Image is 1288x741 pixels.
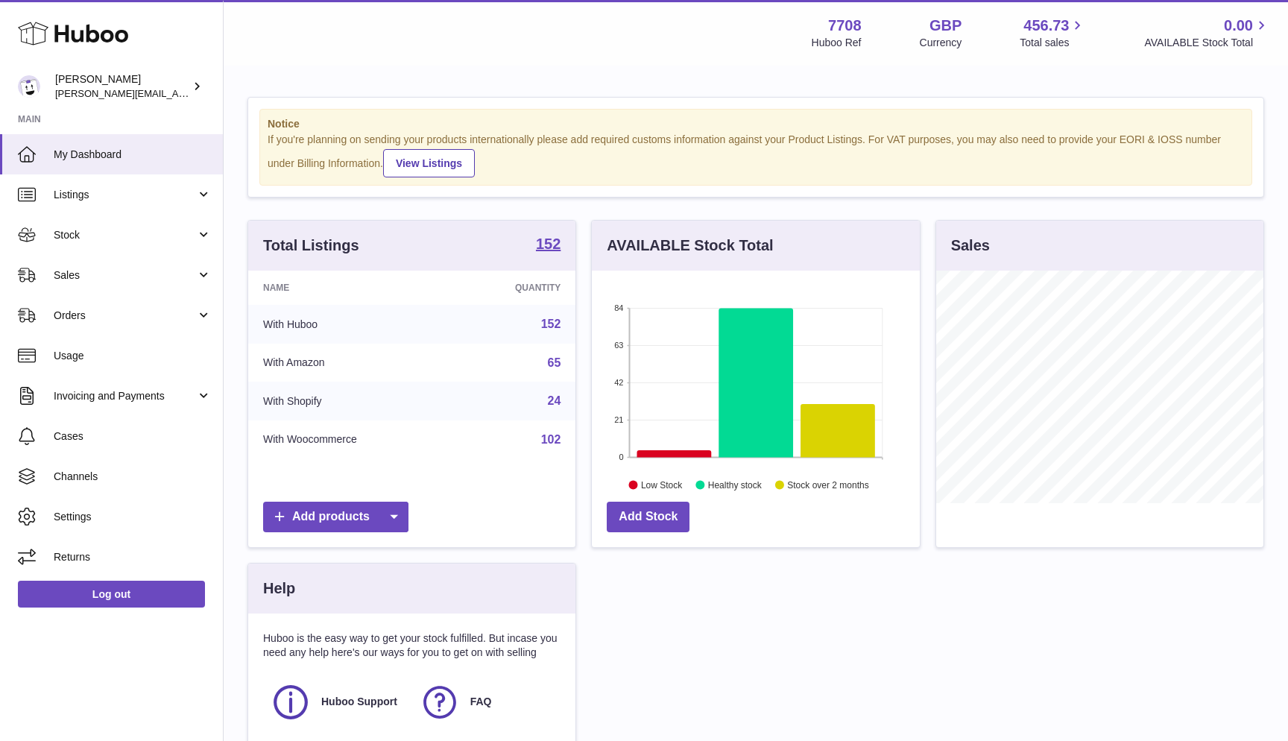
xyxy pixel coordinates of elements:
[470,695,492,709] span: FAQ
[541,433,561,446] a: 102
[536,236,561,251] strong: 152
[1144,16,1270,50] a: 0.00 AVAILABLE Stock Total
[248,271,452,305] th: Name
[1020,36,1086,50] span: Total sales
[248,382,452,420] td: With Shopify
[54,309,196,323] span: Orders
[55,72,189,101] div: [PERSON_NAME]
[1023,16,1069,36] span: 456.73
[920,36,962,50] div: Currency
[607,236,773,256] h3: AVAILABLE Stock Total
[619,453,624,461] text: 0
[54,389,196,403] span: Invoicing and Payments
[828,16,862,36] strong: 7708
[548,394,561,407] a: 24
[788,479,869,490] text: Stock over 2 months
[548,356,561,369] a: 65
[248,305,452,344] td: With Huboo
[271,682,405,722] a: Huboo Support
[383,149,475,177] a: View Listings
[263,578,295,599] h3: Help
[54,188,196,202] span: Listings
[54,228,196,242] span: Stock
[708,479,763,490] text: Healthy stock
[54,148,212,162] span: My Dashboard
[536,236,561,254] a: 152
[1020,16,1086,50] a: 456.73 Total sales
[18,581,205,608] a: Log out
[248,420,452,459] td: With Woocommerce
[607,502,689,532] a: Add Stock
[321,695,397,709] span: Huboo Support
[812,36,862,50] div: Huboo Ref
[1224,16,1253,36] span: 0.00
[541,318,561,330] a: 152
[248,344,452,382] td: With Amazon
[641,479,683,490] text: Low Stock
[54,510,212,524] span: Settings
[615,415,624,424] text: 21
[268,117,1244,131] strong: Notice
[54,349,212,363] span: Usage
[18,75,40,98] img: victor@erbology.co
[420,682,554,722] a: FAQ
[615,378,624,387] text: 42
[263,502,408,532] a: Add products
[951,236,990,256] h3: Sales
[55,87,299,99] span: [PERSON_NAME][EMAIL_ADDRESS][DOMAIN_NAME]
[54,550,212,564] span: Returns
[929,16,962,36] strong: GBP
[263,236,359,256] h3: Total Listings
[263,631,561,660] p: Huboo is the easy way to get your stock fulfilled. But incase you need any help here's our ways f...
[615,303,624,312] text: 84
[1144,36,1270,50] span: AVAILABLE Stock Total
[452,271,576,305] th: Quantity
[54,470,212,484] span: Channels
[54,429,212,444] span: Cases
[54,268,196,283] span: Sales
[615,341,624,350] text: 63
[268,133,1244,177] div: If you're planning on sending your products internationally please add required customs informati...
